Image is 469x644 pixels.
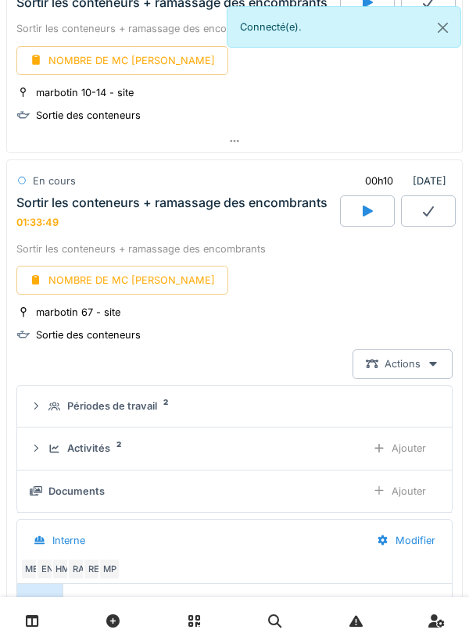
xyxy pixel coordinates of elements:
[36,108,141,123] div: Sortie des conteneurs
[33,174,76,188] div: En cours
[16,216,59,228] div: 01:33:49
[16,266,228,295] div: NOMBRE DE MC [PERSON_NAME]
[360,477,439,506] div: Ajouter
[23,434,446,463] summary: Activités2Ajouter
[363,526,449,555] div: Modifier
[98,558,120,580] div: MP
[36,85,134,100] div: marbotin 10-14 - site
[365,174,393,188] div: 00h10
[16,195,328,210] div: Sortir les conteneurs + ramassage des encombrants
[360,434,439,463] div: Ajouter
[36,327,141,342] div: Sortie des conteneurs
[67,558,89,580] div: RA
[36,558,58,580] div: EN
[67,441,110,456] div: Activités
[16,46,228,75] div: NOMBRE DE MC [PERSON_NAME]
[23,477,446,506] summary: DocumentsAjouter
[23,392,446,421] summary: Périodes de travail2
[16,21,453,36] div: Sortir les conteneurs + ramassage des encombrants
[67,399,157,413] div: Périodes de travail
[48,484,105,499] div: Documents
[52,533,85,548] div: Interne
[425,7,460,48] button: Close
[20,558,42,580] div: ME
[52,558,73,580] div: HM
[83,558,105,580] div: RE
[353,349,453,378] div: Actions
[36,305,120,320] div: marbotin 67 - site
[16,241,453,256] div: Sortir les conteneurs + ramassage des encombrants
[352,166,453,195] div: [DATE]
[227,6,461,48] div: Connecté(e).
